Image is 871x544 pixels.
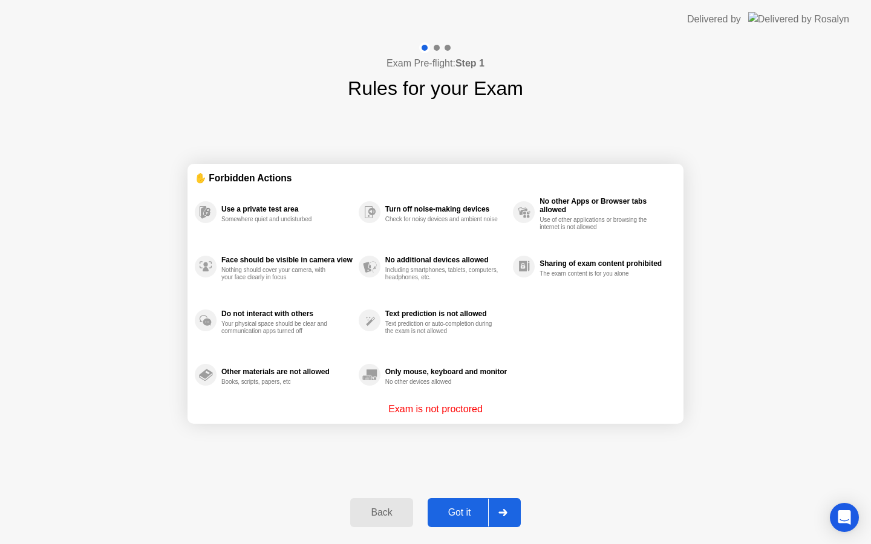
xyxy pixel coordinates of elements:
[387,56,484,71] h4: Exam Pre-flight:
[354,507,409,518] div: Back
[455,58,484,68] b: Step 1
[221,368,353,376] div: Other materials are not allowed
[540,197,670,214] div: No other Apps or Browser tabs allowed
[385,216,500,223] div: Check for noisy devices and ambient noise
[350,498,413,527] button: Back
[195,171,676,185] div: ✋ Forbidden Actions
[385,320,500,335] div: Text prediction or auto-completion during the exam is not allowed
[221,267,336,281] div: Nothing should cover your camera, with your face clearly in focus
[830,503,859,532] div: Open Intercom Messenger
[428,498,521,527] button: Got it
[221,309,353,318] div: Do not interact with others
[385,205,507,213] div: Turn off noise-making devices
[385,368,507,376] div: Only mouse, keyboard and monitor
[221,256,353,264] div: Face should be visible in camera view
[385,309,507,318] div: Text prediction is not allowed
[221,216,336,223] div: Somewhere quiet and undisturbed
[748,12,849,26] img: Delivered by Rosalyn
[385,256,507,264] div: No additional devices allowed
[221,378,336,386] div: Books, scripts, papers, etc
[687,12,741,27] div: Delivered by
[540,270,654,277] div: The exam content is for you alone
[540,216,654,231] div: Use of other applications or browsing the internet is not allowed
[388,402,483,416] p: Exam is not proctored
[540,259,670,268] div: Sharing of exam content prohibited
[431,507,488,518] div: Got it
[348,74,523,103] h1: Rules for your Exam
[385,378,500,386] div: No other devices allowed
[221,320,336,335] div: Your physical space should be clear and communication apps turned off
[385,267,500,281] div: Including smartphones, tablets, computers, headphones, etc.
[221,205,353,213] div: Use a private test area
